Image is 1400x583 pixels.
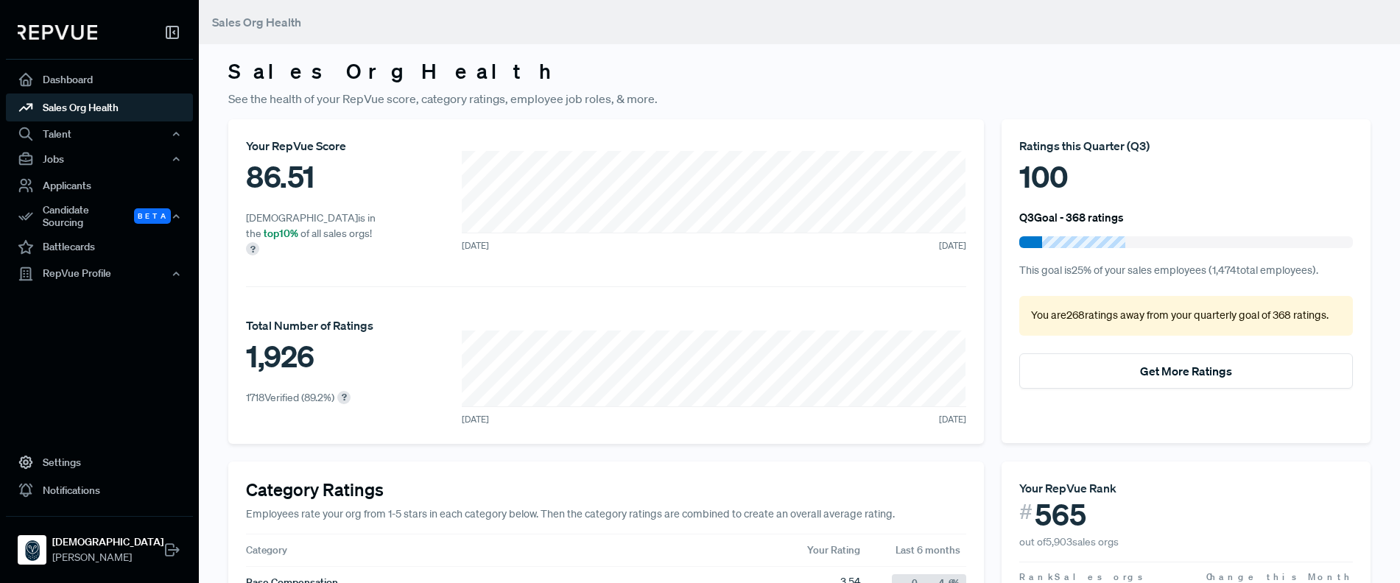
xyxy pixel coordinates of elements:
span: [DEMOGRAPHIC_DATA] is in the of all sales orgs! [246,211,376,240]
div: Your RepVue Score [246,137,387,155]
p: See the health of your RepVue score, category ratings, employee job roles, & more. [228,90,1371,107]
div: Candidate Sourcing [6,199,193,233]
span: [DATE] [462,413,489,426]
div: ? [337,391,351,404]
span: [PERSON_NAME] [52,550,163,565]
span: 565 [1035,497,1086,532]
a: Samsara[DEMOGRAPHIC_DATA][PERSON_NAME] [6,516,193,571]
p: Employees rate your org from 1-5 stars in each category below. Then the category ratings are comb... [246,506,966,523]
span: Sales Org Health [212,15,301,29]
p: You are 268 ratings away from your quarterly goal of 368 ratings . [1031,308,1341,324]
span: top 10 % [264,227,298,240]
span: Sales orgs [1055,570,1145,583]
button: Get More Ratings [1019,353,1353,389]
a: Applicants [6,172,193,199]
p: 1718 Verified ( 89.2 %) [246,390,334,406]
h3: Sales Org Health [228,59,1371,84]
span: out of 5,903 sales orgs [1019,535,1119,548]
a: Battlecards [6,233,193,261]
div: Ratings this Quarter ( Q3 ) [1019,137,1353,155]
h6: Q3 Goal - 368 ratings [1019,211,1124,224]
div: ? [246,242,259,255]
a: Notifications [6,476,193,504]
button: Talent [6,121,193,146]
a: Sales Org Health [6,93,193,121]
span: Last 6 months [896,543,966,557]
span: Your RepVue Rank [1019,481,1116,495]
button: RepVue Profile [6,261,193,286]
span: [DATE] [939,239,966,252]
span: Category [246,543,287,556]
img: Samsara [21,538,44,562]
p: This goal is 25 % of your sales employees ( 1,474 total employees). [1019,263,1353,279]
a: Dashboard [6,66,193,93]
span: [DATE] [462,239,489,252]
div: 86.51 [246,155,387,199]
img: RepVue [18,25,97,40]
div: 100 [1019,155,1353,199]
a: Settings [6,448,193,476]
strong: [DEMOGRAPHIC_DATA] [52,534,163,550]
span: Change this Month [1206,570,1353,583]
div: Total Number of Ratings [246,317,373,334]
h4: Category Ratings [246,479,966,501]
span: Your Rating [807,543,860,556]
button: Jobs [6,146,193,172]
span: [DATE] [939,413,966,426]
div: 1,926 [246,334,373,378]
span: # [1019,497,1033,527]
span: Beta [134,208,171,224]
button: Candidate Sourcing Beta [6,199,193,233]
